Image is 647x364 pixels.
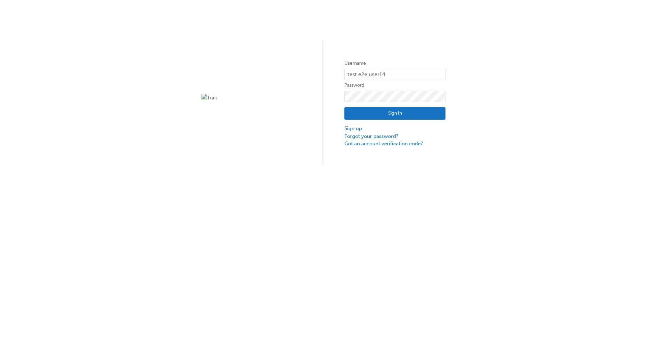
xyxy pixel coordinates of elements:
[344,59,445,67] label: Username
[344,132,445,140] a: Forgot your password?
[344,125,445,132] a: Sign up
[202,94,303,102] img: Trak
[344,140,445,148] a: Got an account verification code?
[344,69,445,80] input: Username
[344,107,445,120] button: Sign In
[344,81,445,89] label: Password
